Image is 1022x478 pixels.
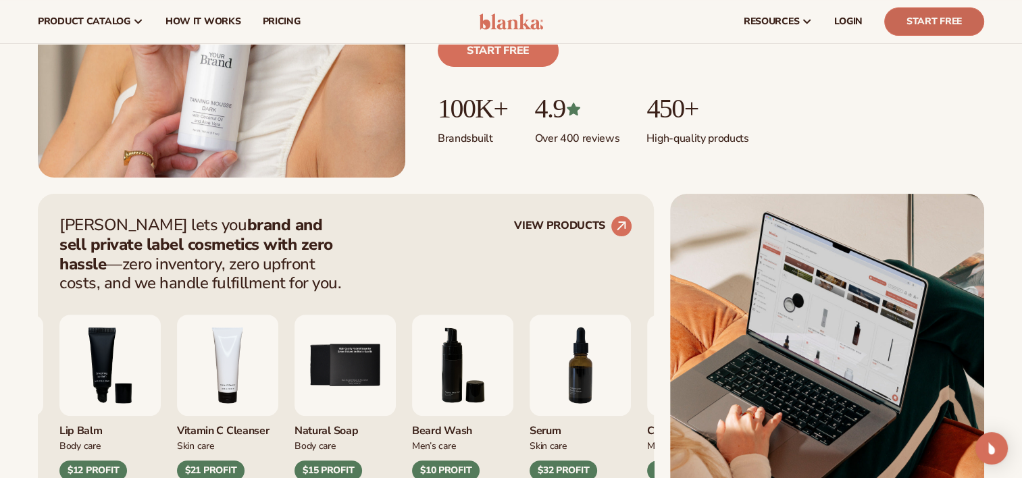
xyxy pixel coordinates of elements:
[295,416,396,438] div: Natural Soap
[975,432,1008,464] div: Open Intercom Messenger
[295,315,396,416] img: Nature bar of soap.
[59,215,350,293] p: [PERSON_NAME] lets you —zero inventory, zero upfront costs, and we handle fulfillment for you.
[530,438,631,452] div: Skin Care
[295,438,396,452] div: Body Care
[530,315,631,416] img: Collagen and retinol serum.
[647,438,748,452] div: Makeup
[59,214,333,275] strong: brand and sell private label cosmetics with zero hassle
[534,94,619,124] p: 4.9
[177,416,278,438] div: Vitamin C Cleanser
[177,438,278,452] div: Skin Care
[530,416,631,438] div: Serum
[646,94,748,124] p: 450+
[534,124,619,146] p: Over 400 reviews
[412,438,513,452] div: Men’s Care
[834,16,863,27] span: LOGIN
[412,416,513,438] div: Beard Wash
[38,16,130,27] span: product catalog
[59,438,161,452] div: Body Care
[744,16,799,27] span: resources
[884,7,984,36] a: Start Free
[514,215,632,237] a: VIEW PRODUCTS
[262,16,300,27] span: pricing
[479,14,543,30] img: logo
[59,416,161,438] div: Lip Balm
[438,124,507,146] p: Brands built
[647,416,748,438] div: Cream Lipstick
[646,124,748,146] p: High-quality products
[412,315,513,416] img: Foaming beard wash.
[59,315,161,416] img: Smoothing lip balm.
[177,315,278,416] img: Vitamin c cleanser.
[647,315,748,416] img: Luxury cream lipstick.
[165,16,241,27] span: How It Works
[438,34,559,67] a: Start free
[438,94,507,124] p: 100K+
